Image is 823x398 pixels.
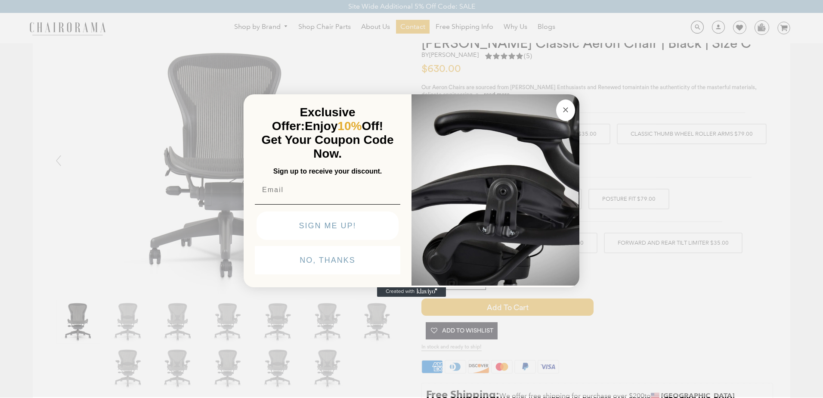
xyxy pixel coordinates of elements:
[556,99,575,121] button: Close dialog
[257,211,399,240] button: SIGN ME UP!
[272,106,356,133] span: Exclusive Offer:
[305,119,383,133] span: Enjoy Off!
[273,168,382,175] span: Sign up to receive your discount.
[411,93,579,286] img: 92d77583-a095-41f6-84e7-858462e0427a.jpeg
[262,133,394,160] span: Get Your Coupon Code Now.
[255,181,400,199] input: Email
[255,246,400,274] button: NO, THANKS
[337,119,362,133] span: 10%
[377,286,446,297] a: Created with Klaviyo - opens in a new tab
